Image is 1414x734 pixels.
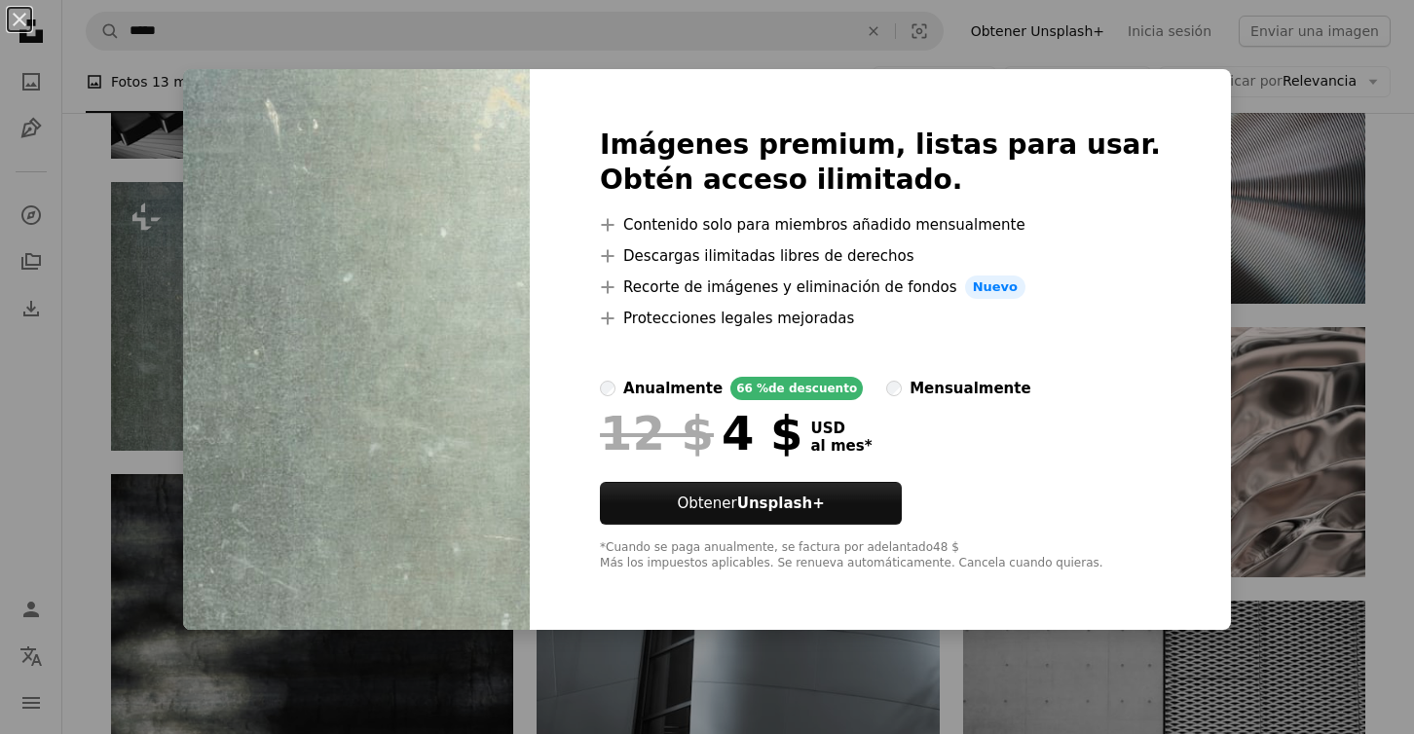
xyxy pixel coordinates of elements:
div: 66 % de descuento [730,377,863,400]
div: mensualmente [910,377,1030,400]
li: Contenido solo para miembros añadido mensualmente [600,213,1161,237]
span: al mes * [810,437,872,455]
div: 4 $ [600,408,802,459]
span: Nuevo [965,275,1025,299]
input: anualmente66 %de descuento [600,381,615,396]
li: Protecciones legales mejoradas [600,307,1161,330]
span: USD [810,420,872,437]
h2: Imágenes premium, listas para usar. Obtén acceso ilimitado. [600,128,1161,198]
li: Descargas ilimitadas libres de derechos [600,244,1161,268]
button: ObtenerUnsplash+ [600,482,902,525]
input: mensualmente [886,381,902,396]
img: premium_photo-1675264749712-fa9678403788 [183,69,530,630]
span: 12 $ [600,408,714,459]
div: anualmente [623,377,723,400]
li: Recorte de imágenes y eliminación de fondos [600,275,1161,299]
strong: Unsplash+ [737,495,825,512]
div: *Cuando se paga anualmente, se factura por adelantado 48 $ Más los impuestos aplicables. Se renue... [600,540,1161,571]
